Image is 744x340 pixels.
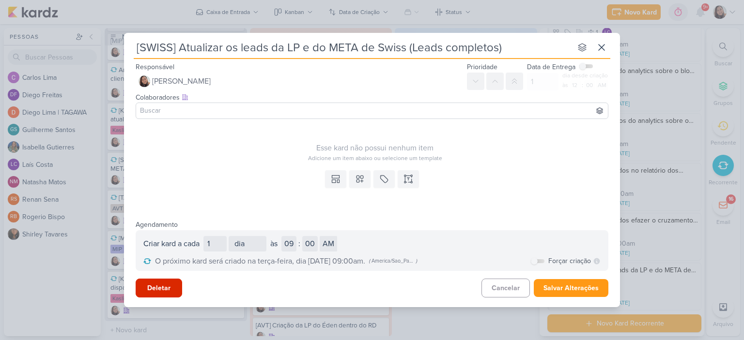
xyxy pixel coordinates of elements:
[143,238,200,250] div: Criar kard a cada
[138,105,606,117] input: Buscar
[136,92,608,103] div: Colaboradores
[136,154,614,163] div: Adicione um item abaixo ou selecione um template
[139,75,150,87] img: Sharlene Khoury
[136,221,178,229] label: Agendamento
[152,75,211,87] span: [PERSON_NAME]
[298,238,300,250] div: :
[136,279,182,297] button: Deletar
[134,39,572,56] input: Kard Sem Título
[369,257,371,265] div: (
[548,256,591,266] label: Forçar criação
[136,63,174,71] label: Responsável
[136,142,614,154] div: Esse kard não possui nenhum item
[481,279,530,297] button: Cancelar
[527,62,575,72] label: Data de Entrega
[136,73,463,90] button: [PERSON_NAME]
[534,279,608,297] button: Salvar Alterações
[155,255,365,267] span: O próximo kard será criado na terça-feira, dia [DATE] 09:00am.
[416,257,418,265] div: )
[270,238,278,250] div: às
[562,72,608,80] div: dia desde criação
[582,81,583,89] div: :
[467,63,497,71] label: Prioridade
[562,81,569,89] div: às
